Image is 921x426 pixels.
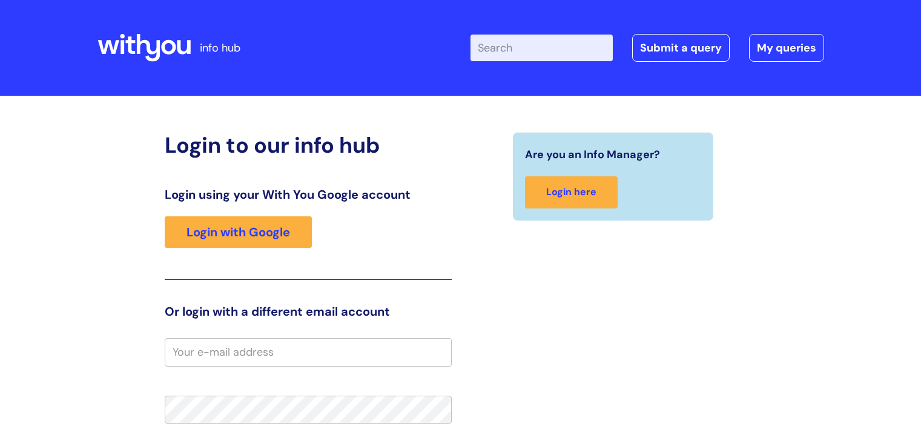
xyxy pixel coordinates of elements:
[165,304,452,319] h3: Or login with a different email account
[749,34,824,62] a: My queries
[200,38,240,58] p: info hub
[165,216,312,248] a: Login with Google
[165,132,452,158] h2: Login to our info hub
[525,176,618,208] a: Login here
[525,145,660,164] span: Are you an Info Manager?
[632,34,730,62] a: Submit a query
[165,338,452,366] input: Your e-mail address
[470,35,613,61] input: Search
[165,187,452,202] h3: Login using your With You Google account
